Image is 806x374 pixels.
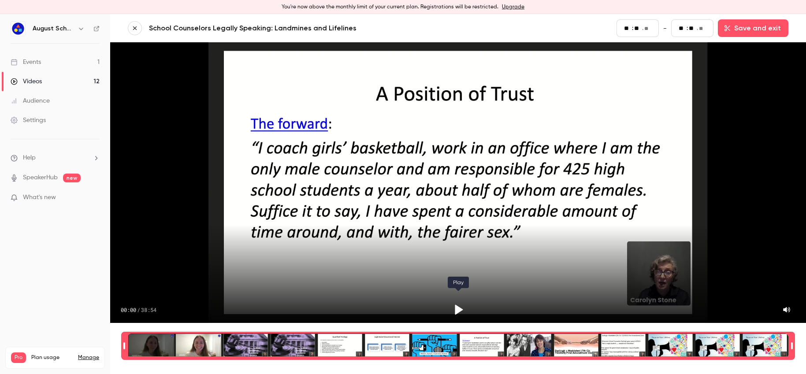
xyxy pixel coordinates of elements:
[634,23,641,33] input: seconds
[789,333,795,359] div: Time range seconds end time
[137,306,140,313] span: /
[23,173,58,182] a: SpeakerHub
[11,58,41,67] div: Events
[644,24,651,33] input: milliseconds
[663,23,667,33] span: -
[31,354,73,361] span: Plan usage
[671,19,713,37] fieldset: 38:54.40
[121,306,136,313] span: 00:00
[697,24,698,33] span: .
[11,352,26,363] span: Pro
[11,116,46,125] div: Settings
[141,306,156,313] span: 38:54
[63,174,81,182] span: new
[110,42,806,323] section: Video player
[11,153,100,163] li: help-dropdown-opener
[624,23,631,33] input: minutes
[502,4,524,11] a: Upgrade
[121,333,127,359] div: Time range seconds start time
[149,23,360,33] a: School Counselors Legally Speaking: Landmines and Lifelines
[11,77,42,86] div: Videos
[617,19,659,37] fieldset: 00:00.00
[11,22,25,36] img: August Schools
[78,354,99,361] a: Manage
[23,193,56,202] span: What's new
[718,19,788,37] button: Save and exit
[689,23,696,33] input: seconds
[89,194,100,202] iframe: Noticeable Trigger
[632,24,633,33] span: :
[687,24,688,33] span: :
[448,299,469,320] button: Play
[642,24,643,33] span: .
[121,306,156,313] div: 00:00
[679,23,686,33] input: minutes
[33,24,74,33] h6: August Schools
[11,96,50,105] div: Audience
[778,301,795,318] button: Mute
[23,153,36,163] span: Help
[128,333,788,358] div: Time range selector
[699,24,706,33] input: milliseconds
